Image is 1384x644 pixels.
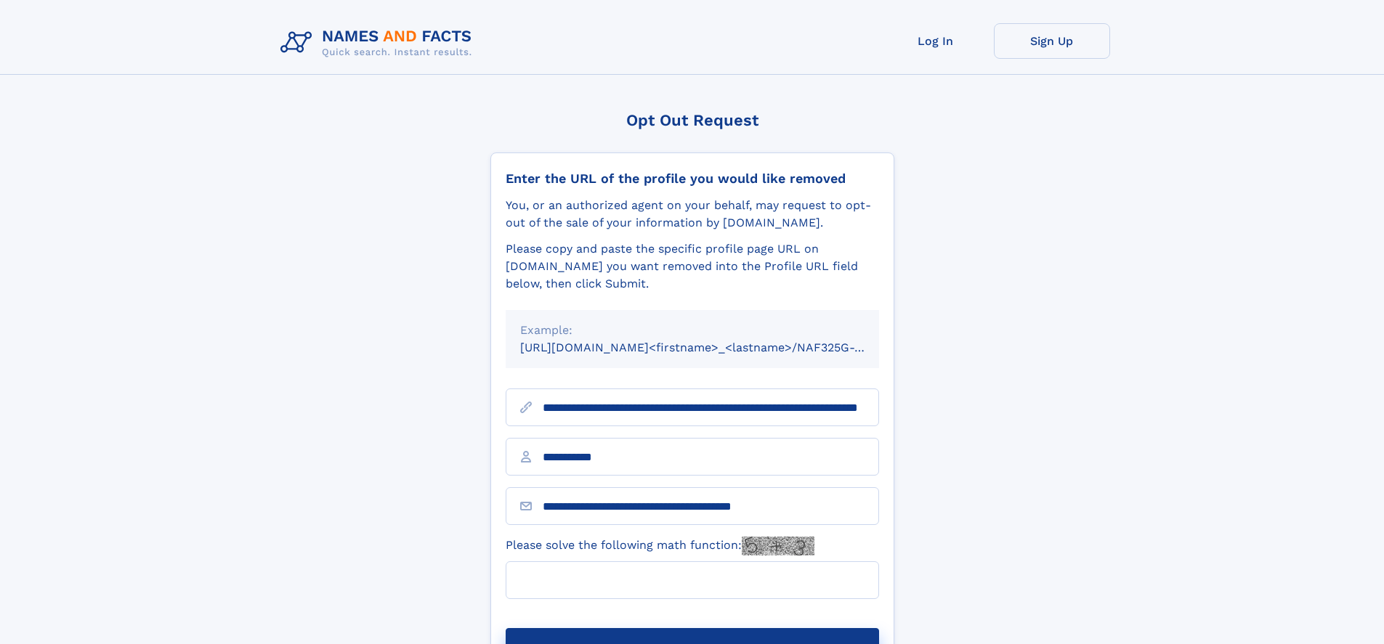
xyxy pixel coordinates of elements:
[506,537,814,555] label: Please solve the following math function:
[520,341,907,354] small: [URL][DOMAIN_NAME]<firstname>_<lastname>/NAF325G-xxxxxxxx
[490,111,894,129] div: Opt Out Request
[994,23,1110,59] a: Sign Up
[506,240,879,293] div: Please copy and paste the specific profile page URL on [DOMAIN_NAME] you want removed into the Pr...
[506,171,879,187] div: Enter the URL of the profile you would like removed
[878,23,994,59] a: Log In
[275,23,484,62] img: Logo Names and Facts
[520,322,865,339] div: Example:
[506,197,879,232] div: You, or an authorized agent on your behalf, may request to opt-out of the sale of your informatio...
